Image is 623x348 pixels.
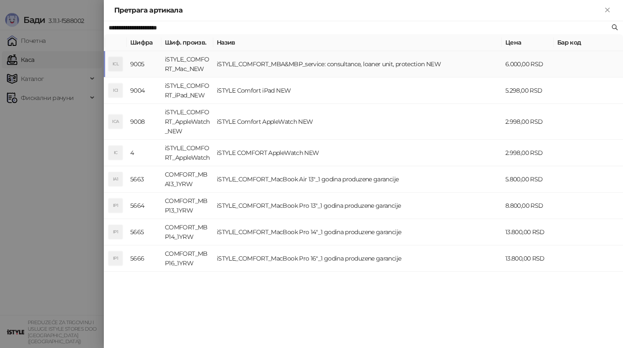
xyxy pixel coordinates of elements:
td: 5666 [127,245,161,272]
div: IP1 [109,225,122,239]
td: 5665 [127,219,161,245]
td: 8.800,00 RSD [502,193,554,219]
td: iSTYLE_COMFORT_MacBook Air 13"_1 godina produzene garancije [213,166,502,193]
div: IP1 [109,199,122,213]
div: IC [109,146,122,160]
td: iSTYLE_COMFORT_MacBook Pro 16"_1 godina produzene garancije [213,245,502,272]
td: iSTYLE_COMFORT_MacBook Pro 13"_1 godina produzene garancije [213,193,502,219]
td: 5664 [127,193,161,219]
td: 9008 [127,104,161,140]
td: COMFORT_MBP13_1YRW [161,193,213,219]
td: iSTYLE_COMFORT_iPad_NEW [161,77,213,104]
td: iSTYLE_COMFORT_AppleWatch_NEW [161,104,213,140]
td: 13.800,00 RSD [502,245,554,272]
th: Цена [502,34,554,51]
div: ICI [109,84,122,97]
td: iSTYLE COMFORT AppleWatch NEW [213,140,502,166]
div: ICA [109,115,122,129]
td: 9004 [127,77,161,104]
th: Назив [213,34,502,51]
td: iSTYLE_COMFORT_AppleWatch [161,140,213,166]
th: Шиф. произв. [161,34,213,51]
td: 5.298,00 RSD [502,77,554,104]
td: iSTYLE Comfort iPad NEW [213,77,502,104]
td: 13.800,00 RSD [502,219,554,245]
td: COMFORT_MBP14_1YRW [161,219,213,245]
td: 5663 [127,166,161,193]
button: Close [602,5,613,16]
th: Бар код [554,34,623,51]
td: COMFORT_MBA13_1YRW [161,166,213,193]
th: Шифра [127,34,161,51]
td: iSTYLE_COMFORT_MBA&MBP_service: consultance, loaner unit, protection NEW [213,51,502,77]
td: 2.998,00 RSD [502,104,554,140]
td: iSTYLE Comfort AppleWatch NEW [213,104,502,140]
td: 4 [127,140,161,166]
div: IP1 [109,251,122,265]
td: 6.000,00 RSD [502,51,554,77]
td: COMFORT_MBP16_1YRW [161,245,213,272]
td: iSTYLE_COMFORT_MacBook Pro 14"_1 godina produzene garancije [213,219,502,245]
div: Претрага артикала [114,5,602,16]
td: 9005 [127,51,161,77]
div: ICL [109,57,122,71]
td: 2.998,00 RSD [502,140,554,166]
td: iSTYLE_COMFORT_Mac_NEW [161,51,213,77]
td: 5.800,00 RSD [502,166,554,193]
div: IA1 [109,172,122,186]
